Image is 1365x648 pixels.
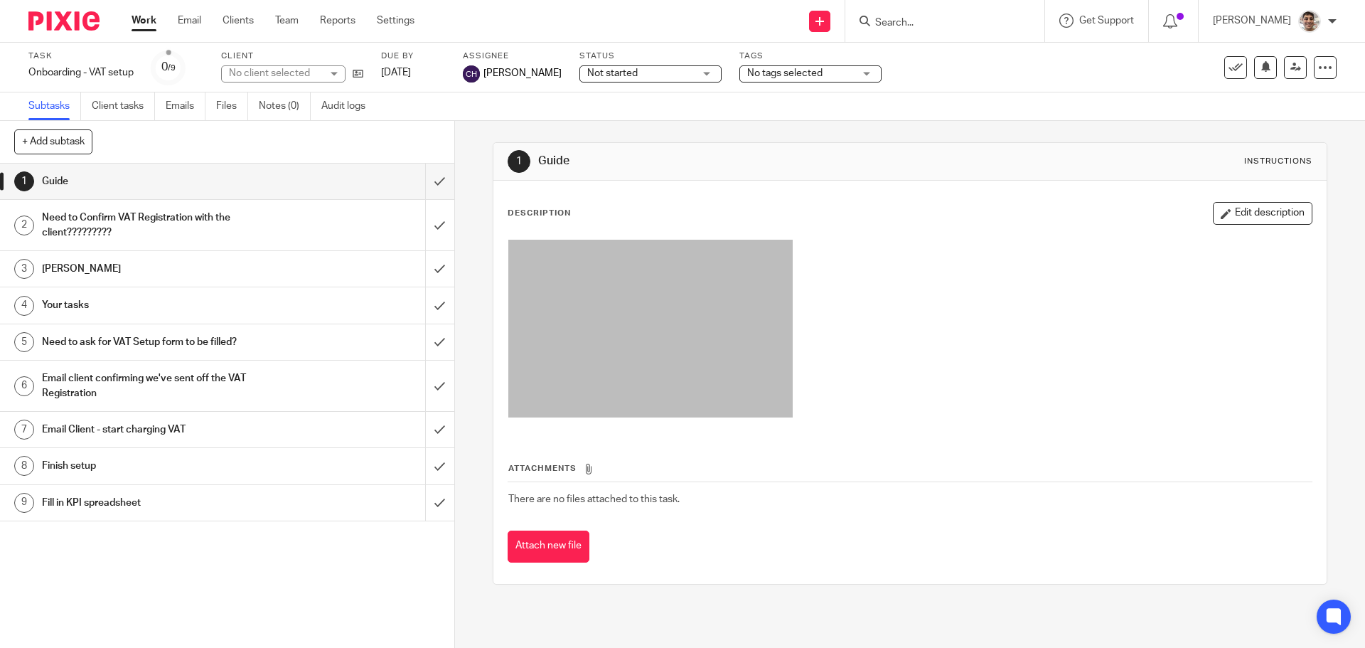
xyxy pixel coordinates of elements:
[28,11,100,31] img: Pixie
[508,150,530,173] div: 1
[42,294,288,316] h1: Your tasks
[42,368,288,404] h1: Email client confirming we've sent off the VAT Registration
[42,455,288,477] h1: Finish setup
[14,376,34,396] div: 6
[223,14,254,28] a: Clients
[14,171,34,191] div: 1
[508,208,571,219] p: Description
[508,464,577,472] span: Attachments
[508,531,589,563] button: Attach new file
[321,92,376,120] a: Audit logs
[28,92,81,120] a: Subtasks
[14,259,34,279] div: 3
[14,129,92,154] button: + Add subtask
[14,456,34,476] div: 8
[229,66,321,80] div: No client selected
[381,51,445,62] label: Due by
[161,59,176,75] div: 0
[14,420,34,440] div: 7
[538,154,941,169] h1: Guide
[42,419,288,440] h1: Email Client - start charging VAT
[42,258,288,280] h1: [PERSON_NAME]
[739,51,882,62] label: Tags
[1213,202,1312,225] button: Edit description
[14,493,34,513] div: 9
[579,51,722,62] label: Status
[320,14,355,28] a: Reports
[14,296,34,316] div: 4
[14,216,34,235] div: 2
[463,65,480,83] img: svg%3E
[14,332,34,352] div: 5
[259,92,311,120] a: Notes (0)
[463,51,562,62] label: Assignee
[1244,156,1312,167] div: Instructions
[1298,10,1321,33] img: PXL_20240409_141816916.jpg
[28,65,134,80] div: Onboarding - VAT setup
[42,207,288,243] h1: Need to Confirm VAT Registration with the client?????????
[42,331,288,353] h1: Need to ask for VAT Setup form to be filled?
[42,171,288,192] h1: Guide
[377,14,414,28] a: Settings
[874,17,1002,30] input: Search
[587,68,638,78] span: Not started
[42,492,288,514] h1: Fill in KPI spreadsheet
[178,14,201,28] a: Email
[168,64,176,72] small: /9
[747,68,823,78] span: No tags selected
[1213,14,1291,28] p: [PERSON_NAME]
[28,51,134,62] label: Task
[508,494,680,504] span: There are no files attached to this task.
[275,14,299,28] a: Team
[166,92,205,120] a: Emails
[381,68,411,78] span: [DATE]
[132,14,156,28] a: Work
[221,51,363,62] label: Client
[1079,16,1134,26] span: Get Support
[483,66,562,80] span: [PERSON_NAME]
[92,92,155,120] a: Client tasks
[216,92,248,120] a: Files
